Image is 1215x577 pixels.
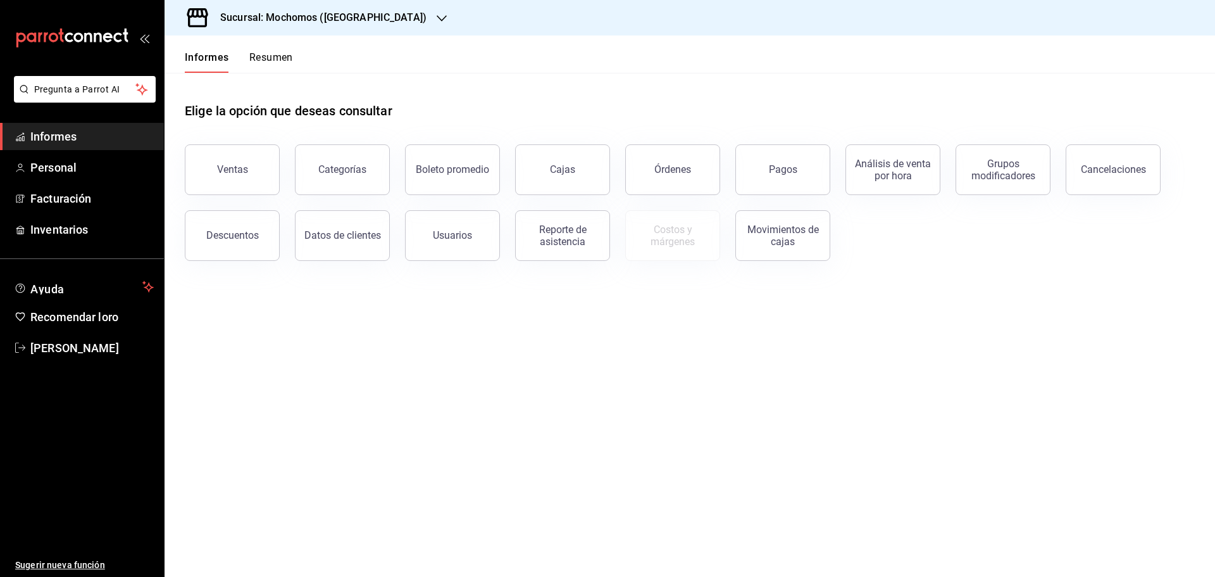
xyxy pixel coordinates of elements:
button: Categorías [295,144,390,195]
font: Categorías [318,163,366,175]
font: Inventarios [30,223,88,236]
font: Recomendar loro [30,310,118,324]
font: Personal [30,161,77,174]
font: Grupos modificadores [971,158,1035,182]
font: Pregunta a Parrot AI [34,84,120,94]
font: Resumen [249,51,293,63]
font: Pagos [769,163,797,175]
font: [PERSON_NAME] [30,341,119,355]
font: Ayuda [30,282,65,296]
button: Contrata inventarios para ver este informe [625,210,720,261]
button: abrir_cajón_menú [139,33,149,43]
font: Sugerir nueva función [15,560,105,570]
button: Movimientos de cajas [735,210,830,261]
button: Pregunta a Parrot AI [14,76,156,103]
font: Descuentos [206,229,259,241]
font: Movimientos de cajas [747,224,819,248]
button: Usuarios [405,210,500,261]
font: Usuarios [433,229,472,241]
button: Ventas [185,144,280,195]
button: Descuentos [185,210,280,261]
font: Elige la opción que deseas consultar [185,103,392,118]
button: Análisis de venta por hora [845,144,940,195]
font: Informes [185,51,229,63]
font: Facturación [30,192,91,205]
button: Grupos modificadores [956,144,1050,195]
font: Ventas [217,163,248,175]
font: Costos y márgenes [651,224,695,248]
a: Cajas [515,144,610,195]
a: Pregunta a Parrot AI [9,92,156,105]
font: Órdenes [654,163,691,175]
button: Pagos [735,144,830,195]
button: Cancelaciones [1066,144,1161,195]
div: pestañas de navegación [185,51,293,73]
button: Datos de clientes [295,210,390,261]
font: Cancelaciones [1081,163,1146,175]
font: Reporte de asistencia [539,224,587,248]
font: Datos de clientes [304,229,381,241]
font: Análisis de venta por hora [855,158,931,182]
font: Boleto promedio [416,163,489,175]
button: Reporte de asistencia [515,210,610,261]
button: Órdenes [625,144,720,195]
font: Sucursal: Mochomos ([GEOGRAPHIC_DATA]) [220,11,427,23]
font: Informes [30,130,77,143]
font: Cajas [550,163,576,175]
button: Boleto promedio [405,144,500,195]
